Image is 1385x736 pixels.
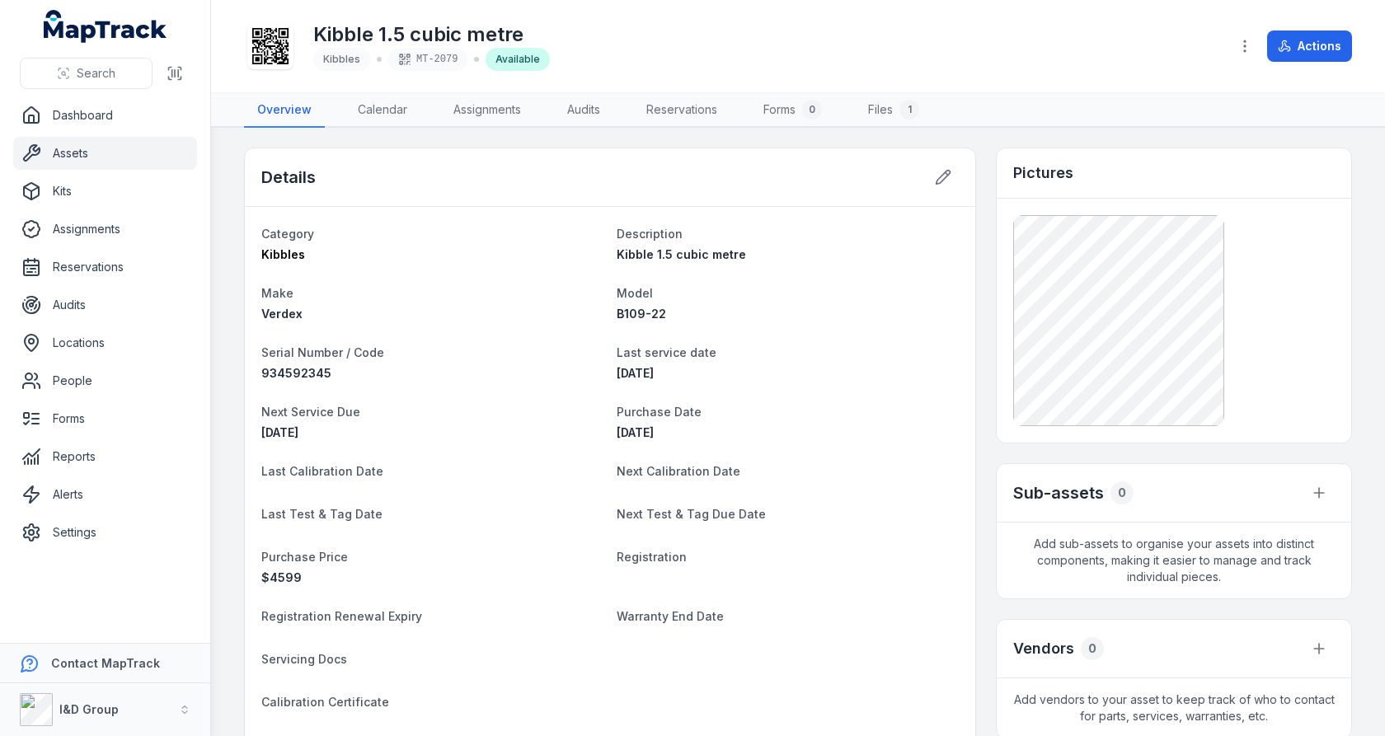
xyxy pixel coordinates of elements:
[617,507,766,521] span: Next Test & Tag Due Date
[802,100,822,120] div: 0
[59,702,119,716] strong: I&D Group
[261,247,305,261] span: Kibbles
[261,550,348,564] span: Purchase Price
[617,425,654,439] time: 16/01/2024, 12:00:00 am
[313,21,550,48] h1: Kibble 1.5 cubic metre
[51,656,160,670] strong: Contact MapTrack
[617,425,654,439] span: [DATE]
[13,402,197,435] a: Forms
[261,609,422,623] span: Registration Renewal Expiry
[1110,481,1134,504] div: 0
[1267,30,1352,62] button: Actions
[261,425,298,439] time: 16/07/2025, 12:00:00 am
[13,478,197,511] a: Alerts
[261,507,383,521] span: Last Test & Tag Date
[244,93,325,128] a: Overview
[13,251,197,284] a: Reservations
[13,288,197,321] a: Audits
[13,137,197,170] a: Assets
[617,366,654,380] time: 16/01/2025, 12:00:00 am
[261,405,360,419] span: Next Service Due
[617,609,724,623] span: Warranty End Date
[1013,481,1104,504] h2: Sub-assets
[617,464,740,478] span: Next Calibration Date
[261,425,298,439] span: [DATE]
[1013,637,1074,660] h3: Vendors
[1081,637,1104,660] div: 0
[750,93,835,128] a: Forms0
[345,93,420,128] a: Calendar
[13,213,197,246] a: Assignments
[261,366,331,380] span: 934592345
[388,48,467,71] div: MT-2079
[20,58,153,89] button: Search
[617,366,654,380] span: [DATE]
[486,48,550,71] div: Available
[440,93,534,128] a: Assignments
[617,227,683,241] span: Description
[554,93,613,128] a: Audits
[44,10,167,43] a: MapTrack
[617,247,746,261] span: Kibble 1.5 cubic metre
[13,364,197,397] a: People
[261,464,383,478] span: Last Calibration Date
[1013,162,1073,185] h3: Pictures
[855,93,932,128] a: Files1
[13,516,197,549] a: Settings
[77,65,115,82] span: Search
[261,307,303,321] span: Verdex
[13,326,197,359] a: Locations
[899,100,919,120] div: 1
[13,440,197,473] a: Reports
[633,93,730,128] a: Reservations
[261,570,302,584] span: 4599 AUD
[13,175,197,208] a: Kits
[13,99,197,132] a: Dashboard
[997,523,1351,598] span: Add sub-assets to organise your assets into distinct components, making it easier to manage and t...
[617,550,687,564] span: Registration
[617,286,653,300] span: Model
[261,286,293,300] span: Make
[261,652,347,666] span: Servicing Docs
[261,345,384,359] span: Serial Number / Code
[617,307,666,321] span: B109-22
[323,53,360,65] span: Kibbles
[261,166,316,189] h2: Details
[261,695,389,709] span: Calibration Certificate
[617,345,716,359] span: Last service date
[261,227,314,241] span: Category
[617,405,702,419] span: Purchase Date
